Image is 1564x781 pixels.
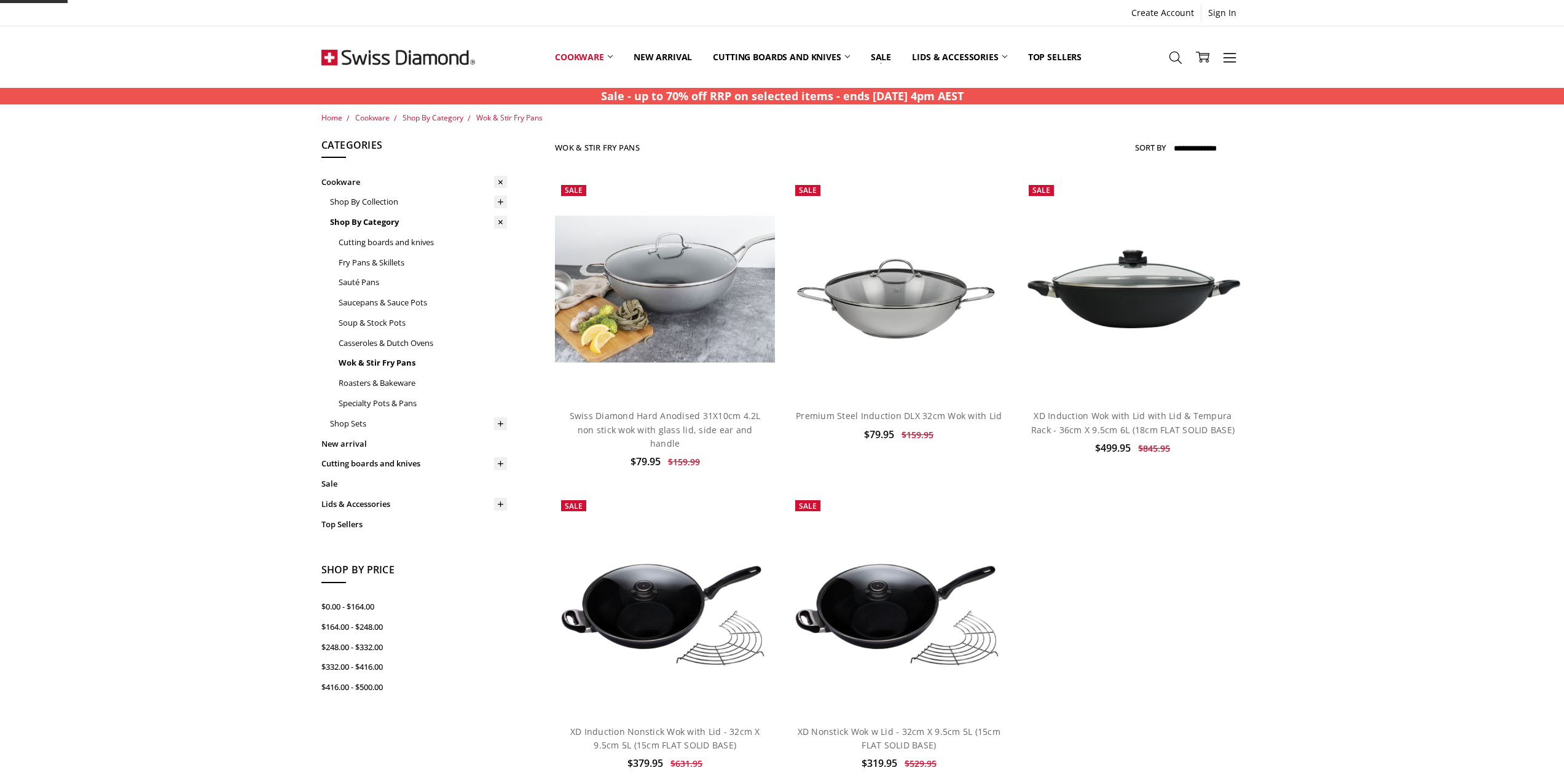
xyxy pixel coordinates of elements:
span: Sale [565,185,583,195]
a: Casseroles & Dutch Ovens [339,333,507,353]
a: Roasters & Bakeware [339,373,507,393]
strong: Sale - up to 70% off RRP on selected items - ends [DATE] 4pm AEST [601,88,964,103]
span: Sale [565,501,583,511]
span: $79.95 [864,428,894,441]
span: $499.95 [1095,441,1131,455]
span: $631.95 [670,758,702,769]
a: Shop By Category [330,212,507,232]
a: Top Sellers [1018,29,1092,84]
label: Sort By [1135,138,1166,157]
a: Sale [860,29,902,84]
a: Shop By Collection [330,192,507,212]
a: Wok & Stir Fry Pans [339,353,507,373]
h1: Wok & Stir Fry Pans [555,143,640,152]
a: Sale [321,474,507,494]
a: XD Induction Wok with Lid with Lid & Tempura Rack - 36cm X 9.5cm 6L (18cm FLAT SOLID BASE) [1023,179,1243,399]
img: XD Induction Wok with Lid with Lid & Tempura Rack - 36cm X 9.5cm 6L (18cm FLAT SOLID BASE) [1023,245,1243,334]
a: Cookware [544,29,623,84]
span: Sale [799,501,817,511]
a: Soup & Stock Pots [339,313,507,333]
a: Create Account [1125,4,1201,22]
a: Shop By Category [403,112,463,123]
a: $0.00 - $164.00 [321,597,507,617]
a: Cookware [321,172,507,192]
a: Lids & Accessories [321,494,507,514]
h5: Shop By Price [321,562,507,583]
a: Fry Pans & Skillets [339,253,507,273]
a: XD Induction Wok with Lid with Lid & Tempura Rack - 36cm X 9.5cm 6L (18cm FLAT SOLID BASE) [1031,410,1235,435]
span: $845.95 [1138,442,1170,454]
a: Cookware [355,112,390,123]
img: Free Shipping On Every Order [321,26,475,88]
a: New arrival [321,434,507,454]
a: Swiss Diamond Hard Anodised 31X10cm 4.2L non stick wok with glass lid, side ear and handle [555,179,775,399]
span: $319.95 [862,756,897,770]
a: XD Induction Nonstick Wok with Lid - 32cm X 9.5cm 5L (15cm FLAT SOLID BASE) [570,726,760,751]
a: $332.00 - $416.00 [321,657,507,677]
a: Sign In [1201,4,1243,22]
span: $159.95 [902,429,933,441]
a: Wok & Stir Fry Pans [476,112,543,123]
span: $159.99 [668,456,700,468]
span: $79.95 [631,455,661,468]
a: $416.00 - $500.00 [321,677,507,697]
a: Swiss Diamond Hard Anodised 31X10cm 4.2L non stick wok with glass lid, side ear and handle [570,410,761,449]
a: Lids & Accessories [902,29,1017,84]
a: Saucepans & Sauce Pots [339,292,507,313]
a: Sauté Pans [339,272,507,292]
a: XD Nonstick Wok w Lid - 32cm X 9.5cm 5L (15cm FLAT SOLID BASE) [789,494,1009,714]
a: Specialty Pots & Pans [339,393,507,414]
h5: Categories [321,138,507,159]
a: Cutting boards and knives [339,232,507,253]
a: XD Nonstick Wok w Lid - 32cm X 9.5cm 5L (15cm FLAT SOLID BASE) [798,726,1000,751]
a: New arrival [623,29,702,84]
span: $379.95 [627,756,663,770]
a: Premium Steel Induction DLX 32cm Wok with Lid [789,179,1009,399]
a: Cutting boards and knives [702,29,860,84]
img: Premium Steel Induction DLX 32cm Wok with Lid [789,216,1009,363]
a: $248.00 - $332.00 [321,637,507,657]
span: Sale [1032,185,1050,195]
a: Premium Steel Induction DLX 32cm Wok with Lid [796,410,1002,422]
a: $164.00 - $248.00 [321,617,507,637]
img: XD Nonstick Wok w Lid - 32cm X 9.5cm 5L (15cm FLAT SOLID BASE) [789,531,1009,677]
span: Sale [799,185,817,195]
a: Top Sellers [321,514,507,535]
a: XD Induction Nonstick Wok with Lid - 32cm X 9.5cm 5L (15cm FLAT SOLID BASE) [555,494,775,714]
img: XD Induction Nonstick Wok with Lid - 32cm X 9.5cm 5L (15cm FLAT SOLID BASE) [555,531,775,677]
img: Swiss Diamond Hard Anodised 31X10cm 4.2L non stick wok with glass lid, side ear and handle [555,216,775,363]
a: Home [321,112,342,123]
span: $529.95 [905,758,937,769]
a: Cutting boards and knives [321,453,507,474]
a: Shop Sets [330,414,507,434]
